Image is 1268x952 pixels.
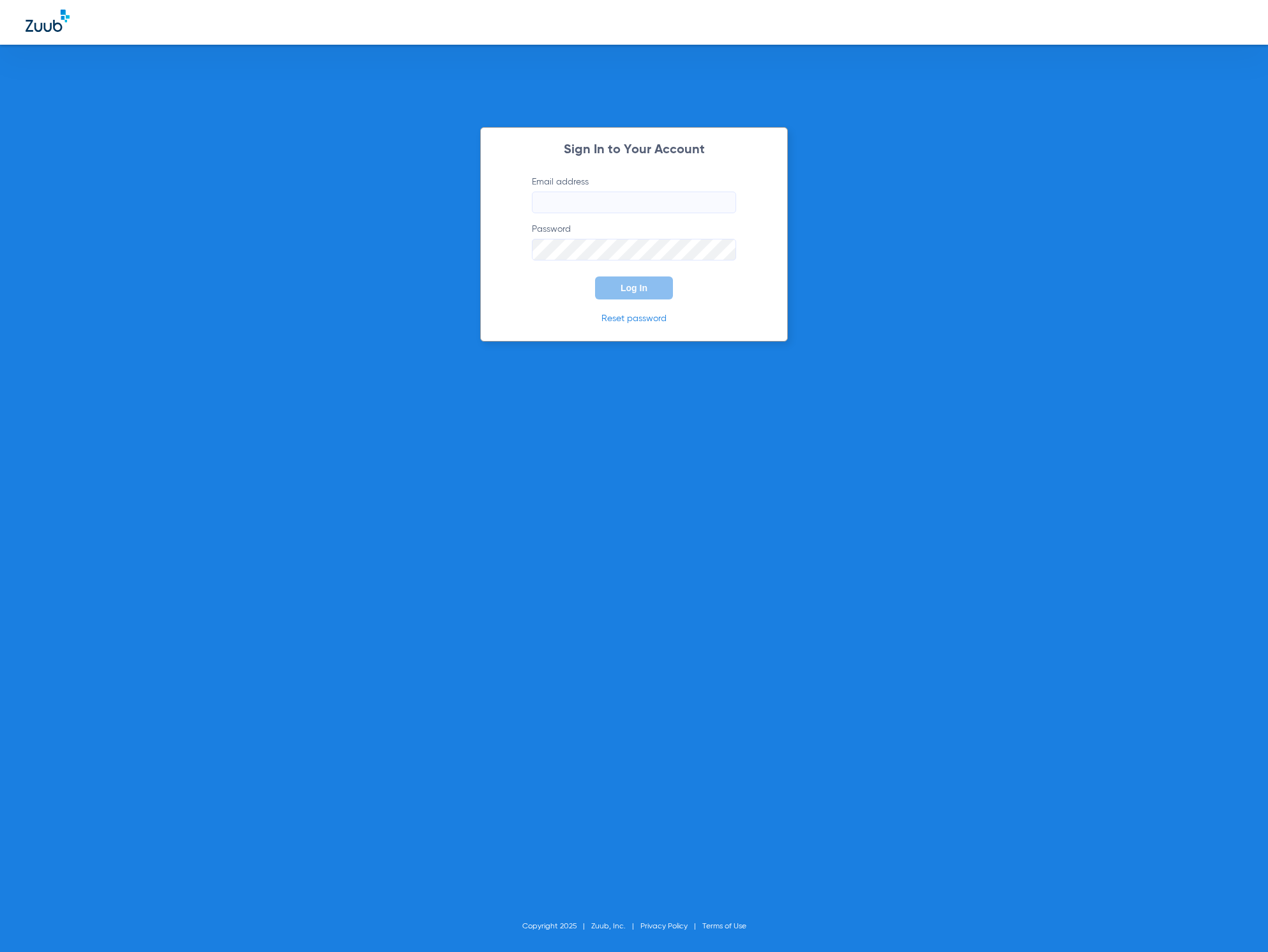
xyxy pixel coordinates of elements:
input: Email address [532,192,736,213]
label: Password [532,223,736,261]
input: Password [532,239,736,261]
li: Copyright 2025 [522,920,591,933]
h2: Sign In to Your Account [513,144,755,156]
span: Log In [621,283,647,293]
button: Log In [595,276,673,299]
a: Privacy Policy [640,923,688,930]
a: Terms of Use [702,923,746,930]
label: Email address [532,176,736,213]
iframe: Chat Widget [1204,891,1268,952]
img: Zuub Logo [26,10,70,32]
li: Zuub, Inc. [591,920,640,933]
a: Reset password [601,314,667,323]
